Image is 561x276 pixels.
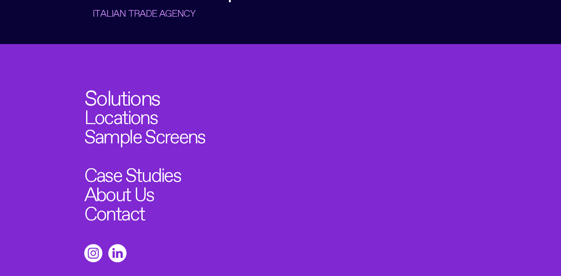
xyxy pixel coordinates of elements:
[84,201,144,220] a: Contact
[84,105,157,124] a: Locations
[92,7,237,17] div: Italian Trade Agency
[84,182,154,201] a: About Us
[85,84,160,106] a: Solutions
[84,124,205,143] a: Sample Screens
[84,163,181,182] a: Case Studies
